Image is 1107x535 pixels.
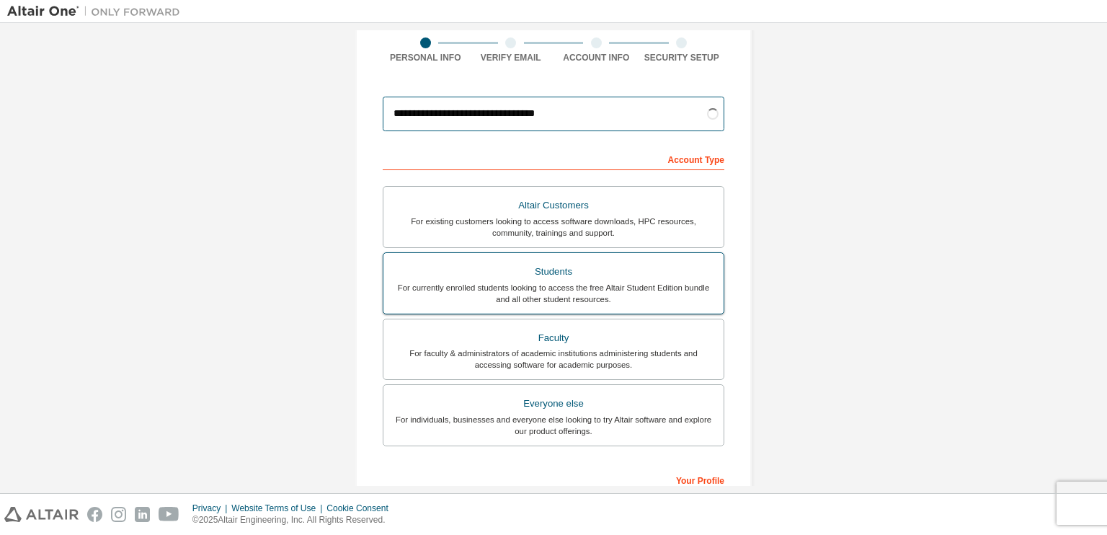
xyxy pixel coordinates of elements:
[383,147,724,170] div: Account Type
[383,52,468,63] div: Personal Info
[159,507,179,522] img: youtube.svg
[192,503,231,514] div: Privacy
[392,216,715,239] div: For existing customers looking to access software downloads, HPC resources, community, trainings ...
[639,52,725,63] div: Security Setup
[7,4,187,19] img: Altair One
[4,507,79,522] img: altair_logo.svg
[392,195,715,216] div: Altair Customers
[192,514,397,526] p: © 2025 Altair Engineering, Inc. All Rights Reserved.
[392,262,715,282] div: Students
[553,52,639,63] div: Account Info
[392,394,715,414] div: Everyone else
[383,468,724,491] div: Your Profile
[111,507,126,522] img: instagram.svg
[392,282,715,305] div: For currently enrolled students looking to access the free Altair Student Edition bundle and all ...
[87,507,102,522] img: facebook.svg
[392,328,715,348] div: Faculty
[231,503,326,514] div: Website Terms of Use
[135,507,150,522] img: linkedin.svg
[392,348,715,371] div: For faculty & administrators of academic institutions administering students and accessing softwa...
[392,414,715,437] div: For individuals, businesses and everyone else looking to try Altair software and explore our prod...
[326,503,396,514] div: Cookie Consent
[468,52,554,63] div: Verify Email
